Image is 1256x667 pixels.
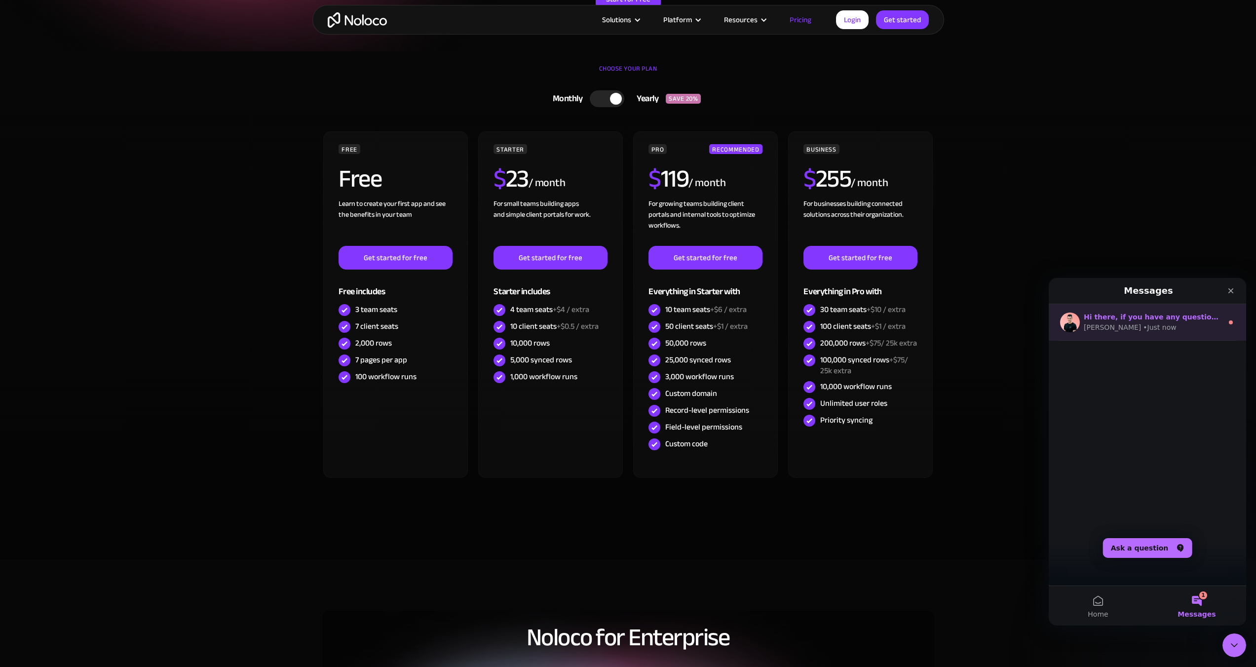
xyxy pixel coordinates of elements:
div: 100,000 synced rows [820,354,917,376]
div: Everything in Starter with [648,270,762,302]
iframe: Intercom live chat [1049,278,1246,626]
div: Everything in Pro with [803,270,917,302]
div: Custom code [665,438,708,449]
div: Solutions [602,13,631,26]
div: 1,000 workflow runs [510,371,577,382]
a: home [328,12,387,28]
span: +$4 / extra [553,302,589,317]
div: 10 client seats [510,321,599,332]
span: +$1 / extra [871,319,906,334]
span: Messages [129,333,167,340]
div: / month [688,175,725,191]
span: $ [648,156,661,202]
h2: 255 [803,166,851,191]
div: Free includes [339,270,452,302]
span: $ [803,156,816,202]
div: 2,000 rows [355,338,392,349]
div: [PERSON_NAME] [35,44,92,55]
span: +$10 / extra [867,302,906,317]
div: Unlimited user roles [820,398,887,409]
button: Messages [99,308,197,348]
a: Get started [876,10,929,29]
div: 200,000 rows [820,338,917,349]
div: 25,000 synced rows [665,354,731,365]
span: +$0.5 / extra [557,319,599,334]
div: 7 client seats [355,321,398,332]
div: 50 client seats [665,321,748,332]
div: 5,000 synced rows [510,354,572,365]
h2: Noloco for Enterprise [322,624,934,651]
div: Platform [663,13,692,26]
a: Pricing [777,13,824,26]
span: +$75/ 25k extra [820,353,908,378]
div: CHOOSE YOUR PLAN [322,61,934,86]
div: For growing teams building client portals and internal tools to optimize workflows. [648,198,762,246]
div: 30 team seats [820,304,906,315]
div: Custom domain [665,388,717,399]
div: For small teams building apps and simple client portals for work. ‍ [494,198,607,246]
a: Login [836,10,869,29]
span: +$6 / extra [710,302,747,317]
span: Home [39,333,59,340]
div: • Just now [94,44,127,55]
div: 4 team seats [510,304,589,315]
div: RECOMMENDED [709,144,762,154]
div: Solutions [590,13,651,26]
div: Resources [724,13,758,26]
div: Starter includes [494,270,607,302]
div: STARTER [494,144,527,154]
div: 10,000 rows [510,338,550,349]
span: +$75/ 25k extra [866,336,917,351]
div: FREE [339,144,360,154]
div: 10,000 workflow runs [820,381,892,392]
div: Field-level permissions [665,422,742,432]
span: +$1 / extra [713,319,748,334]
div: 100 client seats [820,321,906,332]
div: 3 team seats [355,304,397,315]
a: Get started for free [339,246,452,270]
a: Get started for free [648,246,762,270]
div: Yearly [624,91,666,106]
div: Learn to create your first app and see the benefits in your team ‍ [339,198,452,246]
div: Monthly [540,91,590,106]
a: Get started for free [494,246,607,270]
div: Resources [712,13,777,26]
button: Ask a question [54,260,144,280]
h2: 23 [494,166,529,191]
iframe: Intercom live chat [1222,633,1246,657]
div: Record-level permissions [665,405,749,416]
div: 50,000 rows [665,338,706,349]
a: Get started for free [803,246,917,270]
h2: 119 [648,166,688,191]
div: / month [851,175,888,191]
div: / month [529,175,566,191]
div: SAVE 20% [666,94,701,104]
div: 100 workflow runs [355,371,417,382]
div: Platform [651,13,712,26]
div: For businesses building connected solutions across their organization. ‍ [803,198,917,246]
div: 3,000 workflow runs [665,371,734,382]
div: 10 team seats [665,304,747,315]
h2: Free [339,166,381,191]
span: Hi there, if you have any questions about our pricing, just let us know! [GEOGRAPHIC_DATA] [35,35,395,43]
div: 7 pages per app [355,354,407,365]
div: PRO [648,144,667,154]
span: $ [494,156,506,202]
div: Priority syncing [820,415,873,426]
div: BUSINESS [803,144,839,154]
